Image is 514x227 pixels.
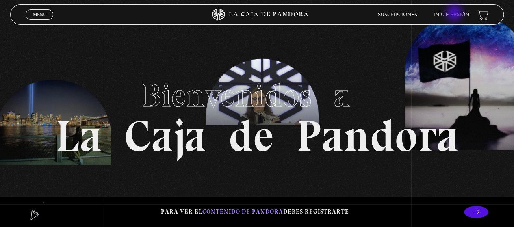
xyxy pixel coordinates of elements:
span: Menu [33,12,46,17]
span: Cerrar [30,19,49,25]
span: Bienvenidos a [142,76,373,115]
p: Para ver el debes registrarte [161,206,349,217]
a: View your shopping cart [477,9,488,20]
span: contenido de Pandora [202,208,283,215]
a: Suscripciones [378,13,417,17]
h1: La Caja de Pandora [55,69,459,158]
a: Inicie sesión [434,13,469,17]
